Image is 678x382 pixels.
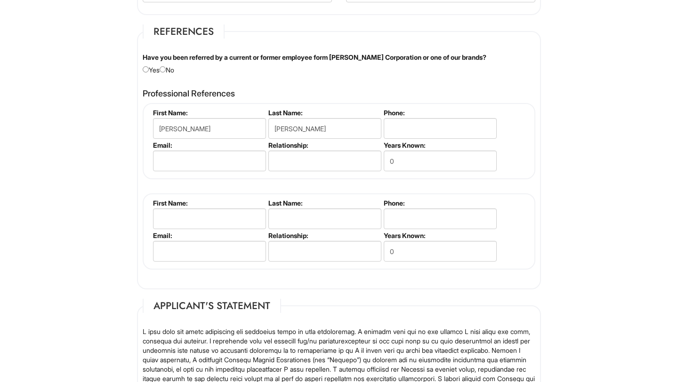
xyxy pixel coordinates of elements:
legend: Applicant's Statement [143,299,281,313]
label: First Name: [153,199,265,207]
label: Email: [153,231,265,239]
label: Email: [153,141,265,149]
label: Last Name: [268,199,380,207]
label: Phone: [384,199,495,207]
label: Years Known: [384,141,495,149]
h4: Professional References [143,89,535,98]
div: Yes No [136,53,542,75]
label: Have you been referred by a current or former employee form [PERSON_NAME] Corporation or one of o... [143,53,486,62]
label: Relationship: [268,141,380,149]
legend: References [143,24,225,39]
label: Relationship: [268,231,380,239]
label: Last Name: [268,109,380,117]
label: Phone: [384,109,495,117]
label: Years Known: [384,231,495,239]
label: First Name: [153,109,265,117]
